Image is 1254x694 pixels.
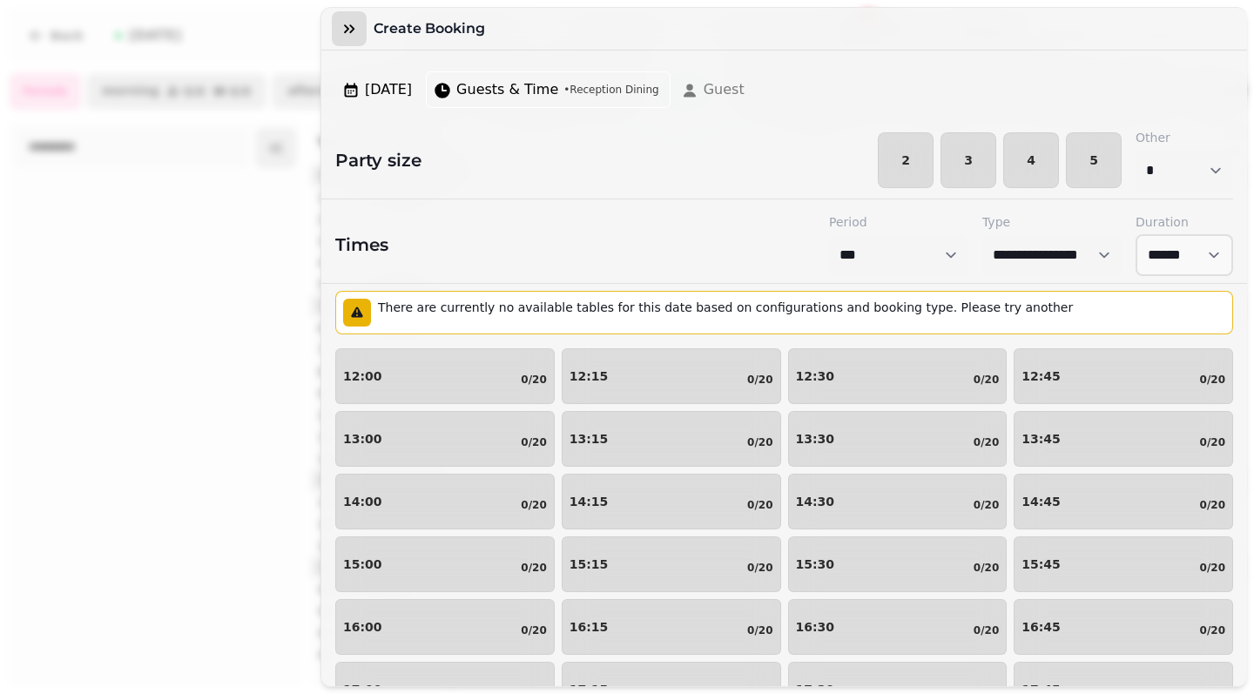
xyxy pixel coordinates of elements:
p: 15:45 [1021,558,1061,570]
p: 12:45 [1021,370,1061,382]
button: 16:450/20 [1014,599,1233,655]
p: 14:00 [343,495,382,508]
button: 12:150/20 [562,348,781,404]
p: 0/20 [747,561,772,575]
p: 13:15 [570,433,609,445]
button: 14:300/20 [788,474,1008,529]
p: 0/20 [747,498,772,512]
p: 15:30 [796,558,835,570]
p: 0/20 [974,623,999,637]
p: 14:30 [796,495,835,508]
button: 14:450/20 [1014,474,1233,529]
span: 4 [1018,154,1044,166]
p: 0/20 [521,435,546,449]
p: 0/20 [974,435,999,449]
p: 0/20 [747,623,772,637]
p: 13:00 [343,433,382,445]
button: 16:000/20 [335,599,555,655]
span: 2 [893,154,919,166]
span: • Reception Dining [563,83,658,97]
button: 15:150/20 [562,536,781,592]
label: Type [982,213,1122,231]
button: 12:000/20 [335,348,555,404]
p: 15:00 [343,558,382,570]
span: [DATE] [365,79,412,100]
span: Guests & Time [456,79,558,100]
label: Duration [1136,213,1233,231]
button: 14:000/20 [335,474,555,529]
h2: Party size [321,148,421,172]
button: 14:150/20 [562,474,781,529]
span: 5 [1081,154,1107,166]
button: 13:150/20 [562,411,781,467]
p: 0/20 [1200,435,1225,449]
button: 4 [1003,132,1059,188]
p: 0/20 [974,373,999,387]
p: 14:15 [570,495,609,508]
button: 12:300/20 [788,348,1008,404]
p: 16:15 [570,621,609,633]
p: There are currently no available tables for this date based on configurations and booking type. P... [378,299,1080,316]
p: 0/20 [1200,498,1225,512]
button: 13:300/20 [788,411,1008,467]
p: 0/20 [974,498,999,512]
p: 16:30 [796,621,835,633]
button: 15:300/20 [788,536,1008,592]
p: 0/20 [747,373,772,387]
button: 5 [1066,132,1122,188]
p: 0/20 [1200,373,1225,387]
button: 16:150/20 [562,599,781,655]
button: 12:450/20 [1014,348,1233,404]
span: Guest [704,79,745,100]
p: 14:45 [1021,495,1061,508]
p: 0/20 [521,623,546,637]
p: 12:30 [796,370,835,382]
p: 0/20 [974,561,999,575]
button: 13:450/20 [1014,411,1233,467]
p: 16:00 [343,621,382,633]
p: 13:45 [1021,433,1061,445]
button: 2 [878,132,934,188]
h2: Times [335,232,388,257]
span: 3 [955,154,981,166]
button: 16:300/20 [788,599,1008,655]
h3: Create Booking [374,18,492,39]
p: 0/20 [521,373,546,387]
button: 15:450/20 [1014,536,1233,592]
p: 0/20 [747,435,772,449]
button: 13:000/20 [335,411,555,467]
p: 15:15 [570,558,609,570]
p: 0/20 [1200,561,1225,575]
label: Period [829,213,968,231]
label: Other [1136,129,1233,146]
button: 3 [940,132,996,188]
p: 0/20 [521,561,546,575]
p: 16:45 [1021,621,1061,633]
p: 0/20 [521,498,546,512]
button: 15:000/20 [335,536,555,592]
p: 12:00 [343,370,382,382]
p: 0/20 [1200,623,1225,637]
p: 13:30 [796,433,835,445]
p: 12:15 [570,370,609,382]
